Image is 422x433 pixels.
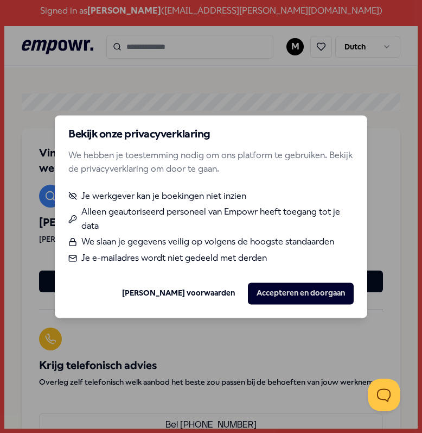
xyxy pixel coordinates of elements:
[68,129,354,140] h2: Bekijk onze privacyverklaring
[68,251,354,265] li: Je e-mailadres wordt niet gedeeld met derden
[68,235,354,249] li: We slaan je gegevens veilig op volgens de hoogste standaarden
[68,205,354,233] li: Alleen geautoriseerd personeel van Empowr heeft toegang tot je data
[68,148,354,176] p: We hebben je toestemming nodig om ons platform te gebruiken. Bekijk de privacyverklaring om door ...
[122,287,235,299] a: [PERSON_NAME] voorwaarden
[68,189,354,203] li: Je werkgever kan je boekingen niet inzien
[248,283,354,304] button: Accepteren en doorgaan
[113,283,244,304] button: [PERSON_NAME] voorwaarden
